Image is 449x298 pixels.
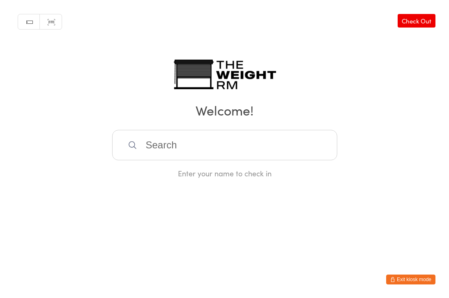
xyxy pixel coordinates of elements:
img: The Weight Rm [173,60,276,89]
div: Enter your name to check in [112,168,337,178]
h2: Welcome! [8,101,441,119]
a: Check Out [398,14,435,28]
input: Search [112,130,337,160]
button: Exit kiosk mode [386,275,435,284]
